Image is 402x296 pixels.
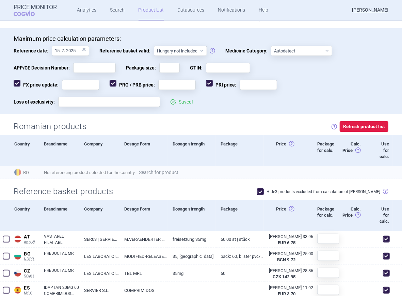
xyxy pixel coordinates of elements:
[264,135,312,166] div: Price
[82,46,86,53] div: ×
[369,200,392,231] div: Use for calc.
[139,170,178,175] a: Search for product
[14,97,58,107] span: Loss of exclusivity:
[79,248,119,265] a: LES LABORATOIRES SERVIER, [GEOGRAPHIC_DATA]
[44,233,79,246] a: VASTAREL FILMTABL
[269,251,295,263] abbr: Ex-Factory without VAT from source
[24,251,39,257] span: BG
[119,135,167,166] div: Dosage Form
[216,248,264,265] a: Pack: 60, Blister PVC/Al
[171,97,205,107] div: Saved!
[24,257,39,262] span: NCPR PRIL
[206,80,240,90] span: PRI price:
[369,135,392,166] div: Use for calc.
[14,236,21,243] img: Austria
[119,231,167,248] a: M.VERAENDERTER WIRKSTOFF-
[312,200,337,231] div: Package for calc.
[12,284,39,296] a: ESESMSC
[12,233,39,245] a: ATATApo-Warenv.I
[269,251,295,257] div: [PERSON_NAME] 25.00
[99,46,154,56] span: Reference basket valid:
[14,287,21,294] img: Spain
[216,200,264,231] div: Package
[12,250,39,262] a: BGBGNCPR PRIL
[73,63,116,73] input: APP/CE Decision Number:
[158,80,196,90] input: PRG / PRB price:
[24,285,39,291] span: ES
[340,121,388,132] button: Refresh product list
[24,274,39,279] span: SCAU
[264,200,312,231] div: Price
[12,135,39,166] div: Country
[14,4,57,11] strong: Price Monitor
[269,268,295,274] div: [PERSON_NAME] 28.86
[190,63,206,73] span: GTIN:
[14,4,57,17] a: Price MonitorCOGVIO
[39,200,79,231] div: Brand name
[216,231,264,248] a: 60.00 ST | Stück
[14,270,21,277] img: Czech Republic
[110,80,158,90] span: PRG / PRB price:
[119,200,167,231] div: Dosage Form
[14,46,52,56] span: Reference date:
[159,63,180,73] input: Package size:
[119,265,167,282] a: TBL MRL
[312,135,337,166] div: Package for calc.
[225,46,271,56] span: Medicine Category:
[167,200,216,231] div: Dosage strength
[337,135,369,166] div: Calc. Price
[79,231,119,248] a: SER03 | SERVIER AUSTRIA GMBH
[24,234,39,240] span: AT
[278,240,295,245] strong: EUR 6.75
[12,168,39,176] span: RO
[337,200,369,231] div: Calc. Price
[14,169,21,176] img: Romania
[216,265,264,282] a: 60
[269,285,295,291] div: [PERSON_NAME] 11.92
[167,231,216,248] a: FREISETZUNG 35MG
[39,135,79,166] div: Brand name
[167,265,216,282] a: 35MG
[216,135,264,166] div: Package
[52,46,89,56] input: Reference date:×
[79,200,119,231] div: Company
[58,97,160,107] input: Loss of exclusivity:
[257,188,380,195] label: Hide 3 products excluded from calculation of [PERSON_NAME]
[119,248,167,265] a: MODIFIED-RELEASE TABLET
[269,268,295,280] abbr: Ex-Factory without VAT from source
[44,267,79,280] a: PREDUCTAL MR
[269,234,295,240] div: [PERSON_NAME] 33.96
[24,240,39,245] span: Apo-Warenv.I
[273,274,295,279] strong: CZK 142.95
[14,186,119,197] h2: Reference basket products
[44,250,79,263] a: PREDUCTAL MR
[240,80,277,90] input: PRI price:
[167,248,216,265] a: 35, [GEOGRAPHIC_DATA]
[14,35,388,43] p: Maximum price calculation parameters:
[24,268,39,274] span: CZ
[206,63,250,73] input: GTIN:
[79,135,119,166] div: Company
[154,46,207,56] select: Reference basket valid:
[12,200,39,231] div: Country
[126,63,159,73] span: Package size:
[14,121,86,132] h2: Romanian products
[277,257,295,262] strong: BGN 9.72
[167,135,216,166] div: Dosage strength
[14,63,73,73] span: APP/CE Decision Number:
[12,267,39,279] a: CZCZSCAU
[14,253,21,260] img: Bulgaria
[62,80,99,90] input: FX price update:
[14,11,44,16] span: COGVIO
[24,291,39,296] span: MSC
[79,265,119,282] a: LES LABORATOIRES SERVIER, SURESNES CEDEX
[44,168,402,176] span: No referencing product selected for the country.
[271,46,332,56] select: Medicine Category:
[14,80,62,90] span: FX price update:
[269,234,295,246] abbr: Ex-Factory without VAT from source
